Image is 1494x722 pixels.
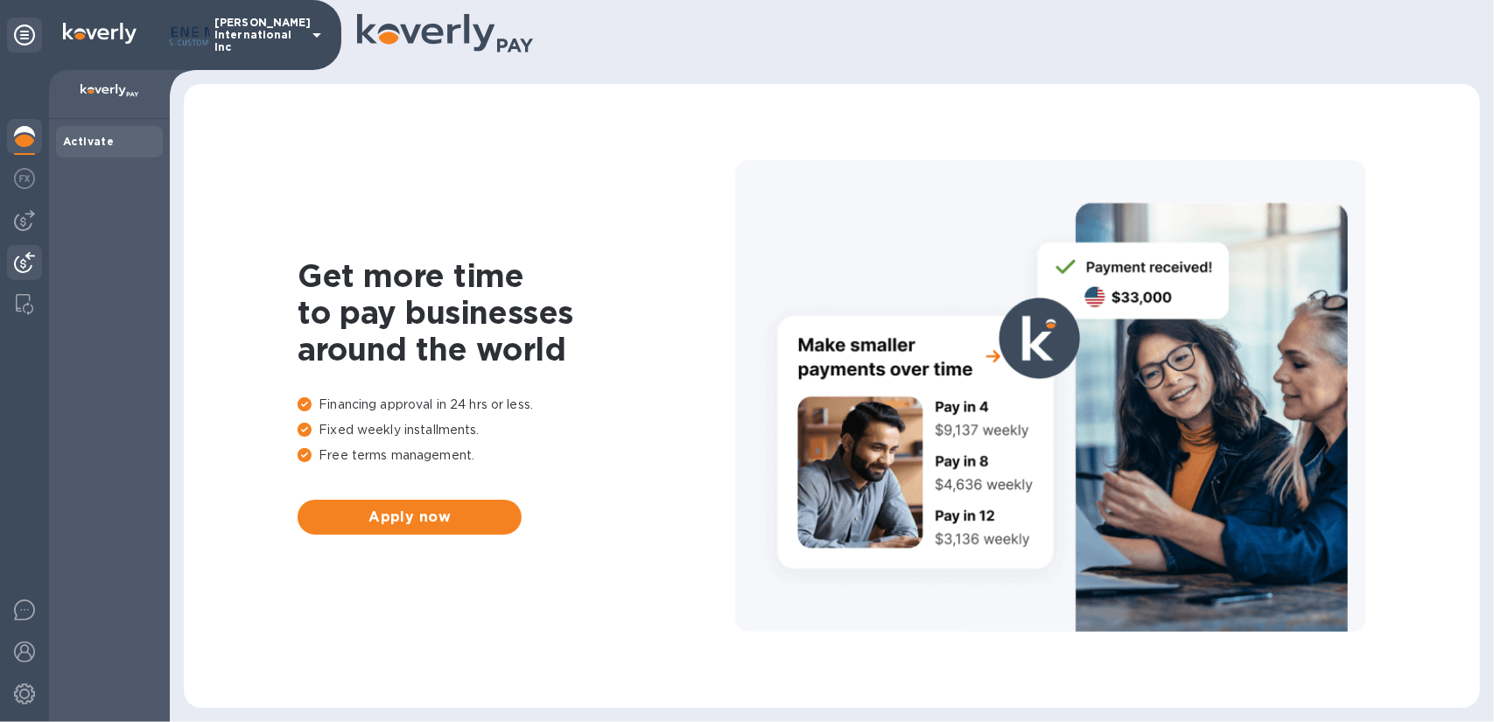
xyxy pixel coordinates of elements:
[312,507,508,528] span: Apply now
[298,396,735,414] p: Financing approval in 24 hrs or less.
[214,17,302,53] p: [PERSON_NAME] International Inc
[298,257,735,368] h1: Get more time to pay businesses around the world
[63,23,137,44] img: Logo
[298,421,735,439] p: Fixed weekly installments.
[298,500,522,535] button: Apply now
[298,446,735,465] p: Free terms management.
[14,168,35,189] img: Foreign exchange
[63,135,114,148] b: Activate
[7,18,42,53] div: Unpin categories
